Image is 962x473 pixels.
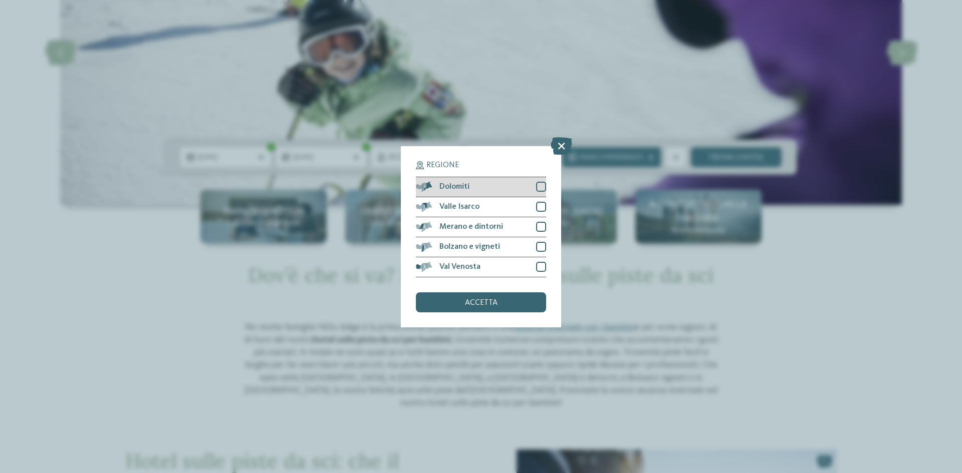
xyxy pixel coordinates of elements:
[465,299,498,307] span: accetta
[426,161,459,169] span: Regione
[439,263,480,271] span: Val Venosta
[439,223,503,231] span: Merano e dintorni
[439,203,479,211] span: Valle Isarco
[439,183,469,191] span: Dolomiti
[439,243,500,251] span: Bolzano e vigneti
